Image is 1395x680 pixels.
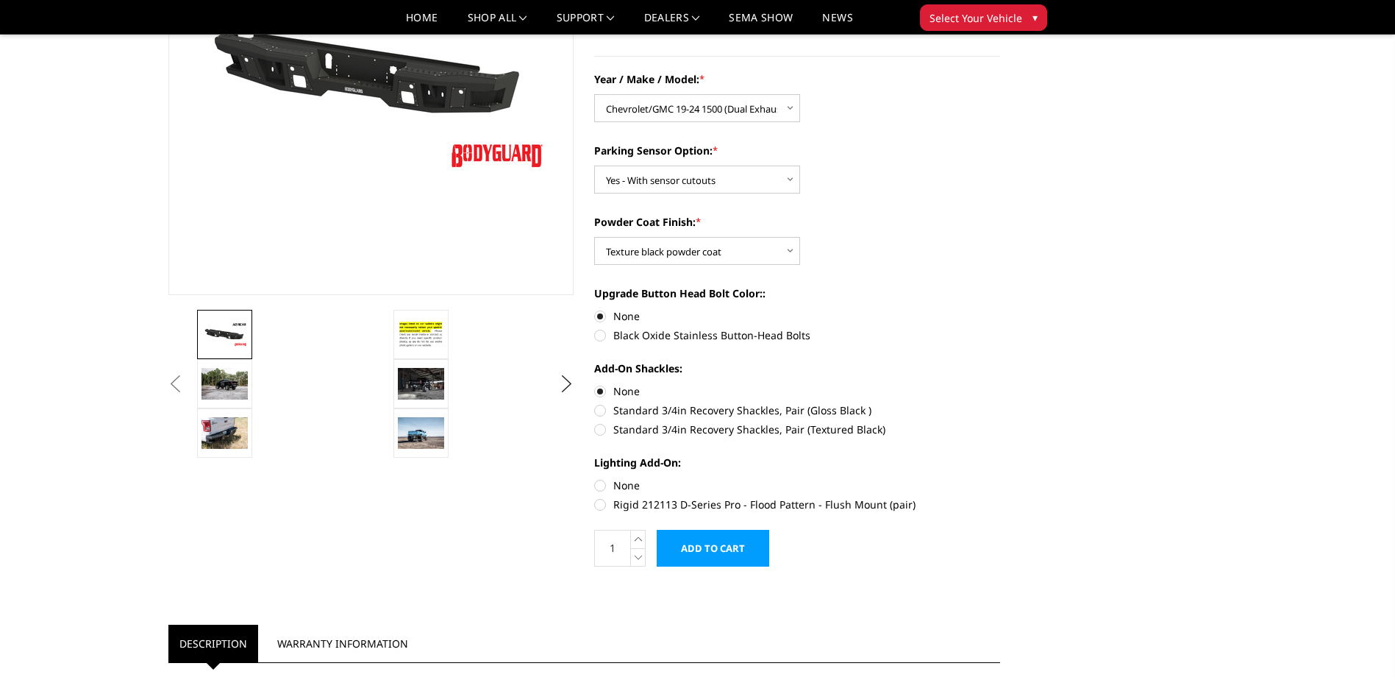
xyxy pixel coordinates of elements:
img: A2 Series - Rear Bumper [398,368,444,399]
a: SEMA Show [729,13,793,34]
button: Select Your Vehicle [920,4,1047,31]
a: Description [168,625,258,662]
label: None [594,383,1000,399]
label: Standard 3/4in Recovery Shackles, Pair (Textured Black) [594,422,1000,437]
a: Warranty Information [266,625,419,662]
a: Dealers [644,13,700,34]
button: Next [555,373,577,395]
label: Add-On Shackles: [594,361,1000,376]
label: Black Oxide Stainless Button-Head Bolts [594,327,1000,343]
img: A2 Series - Rear Bumper [201,417,248,448]
label: Standard 3/4in Recovery Shackles, Pair (Gloss Black ) [594,403,1000,418]
a: Support [557,13,615,34]
a: News [822,13,852,34]
img: A2 Series - Rear Bumper [201,322,248,347]
span: ▾ [1032,10,1038,25]
span: Select Your Vehicle [930,10,1022,26]
label: None [594,478,1000,493]
img: A2 Series - Rear Bumper [201,368,248,399]
input: Add to Cart [657,530,769,567]
label: Parking Sensor Option: [594,143,1000,158]
img: A2 Series - Rear Bumper [398,319,444,350]
a: Home [406,13,438,34]
button: Previous [165,373,187,395]
iframe: Chat Widget [1321,609,1395,680]
label: Upgrade Button Head Bolt Color:: [594,286,1000,301]
label: None [594,308,1000,324]
label: Year / Make / Model: [594,71,1000,87]
label: Rigid 212113 D-Series Pro - Flood Pattern - Flush Mount (pair) [594,497,1000,512]
a: shop all [468,13,527,34]
label: Powder Coat Finish: [594,214,1000,230]
label: Lighting Add-On: [594,455,1000,470]
img: A2 Series - Rear Bumper [398,417,444,448]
